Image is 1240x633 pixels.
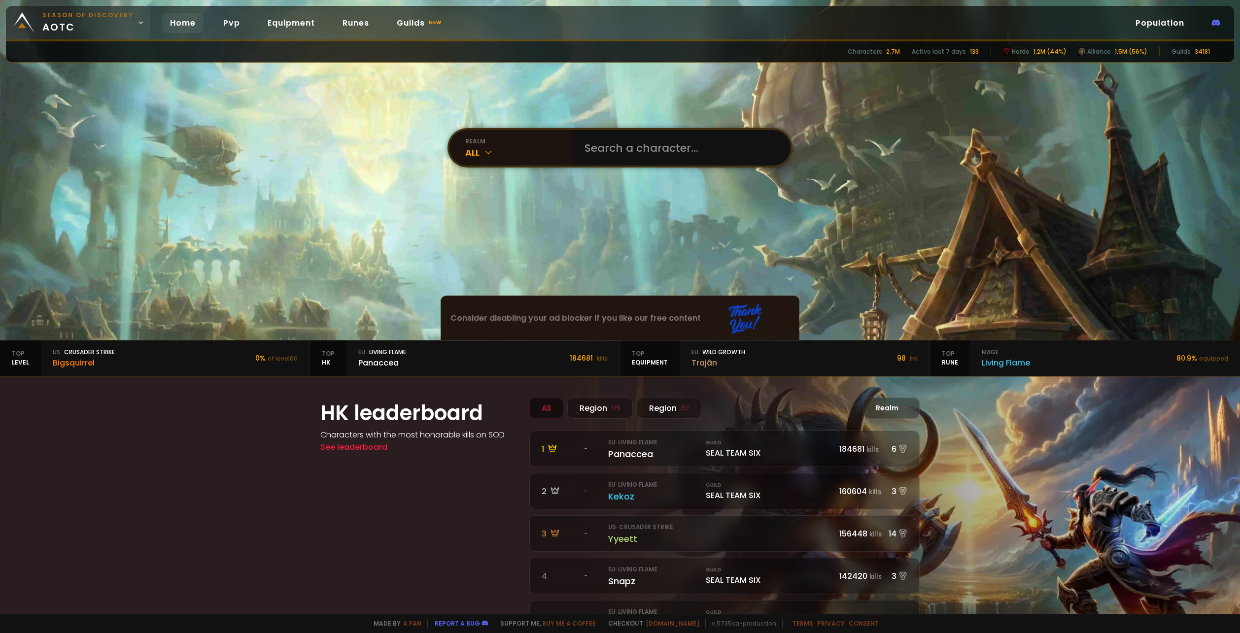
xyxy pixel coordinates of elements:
a: 2 -eu· Living FlameKekoz GuildSEAL TEAM SIX160604kills3 [529,473,920,509]
span: Top [12,349,29,358]
div: Living Flame [982,357,1030,369]
span: Support me, [494,619,596,628]
h1: HK leaderboard [320,398,517,429]
div: Alliance [1078,47,1111,56]
a: 3 -us· Crusader StrikeYyeett 156448kills14 [529,515,920,552]
small: us · Crusader Strike [608,523,673,531]
div: SEAL TEAM SIX [706,481,833,501]
a: Consent [849,619,879,628]
span: v. 5735ca - production [705,619,776,628]
div: Horde [1003,47,1030,56]
div: Living Flame [358,348,406,357]
div: 0 % [255,353,298,364]
span: Top [942,349,958,358]
a: Population [1128,13,1192,33]
span: - [584,529,587,538]
a: a fan [403,619,421,628]
small: ilvl [910,354,918,363]
div: SEAL TEAM SIX [706,439,833,459]
span: us [53,348,60,357]
a: 1 -eu· Living FlamePanaccea GuildSEAL TEAM SIX184681kills6 [529,431,920,467]
div: Snapz [608,574,700,588]
a: Terms [792,619,813,628]
span: - [584,444,587,453]
a: TopRunemageLiving Flame80.9%equipped [930,340,1240,376]
a: TopequipmenteuWild GrowthTrajân98 ilvl [620,340,930,376]
a: [DOMAIN_NAME] [646,619,699,628]
small: kills [869,530,882,539]
div: Trajân [691,357,745,369]
img: horde [1078,47,1085,56]
div: Kekoz [608,490,700,503]
div: 184681 [570,353,608,364]
span: 156448 [839,528,867,539]
div: 4 [542,570,578,582]
small: kills [869,572,882,581]
div: All [465,146,573,159]
div: 6 [882,443,907,455]
h4: Characters with the most honorable kills on SOD [320,429,517,441]
a: TopHKeuLiving FlamePanaccea184681 kills [310,340,620,376]
a: Guildsnew [389,13,451,33]
div: Panaccea [608,447,700,461]
small: kills [597,354,608,363]
span: Checkout [602,619,699,628]
div: 80.9 % [1176,353,1228,364]
span: mage [982,348,999,357]
div: 2 [542,485,578,498]
div: Guilds [1171,47,1191,56]
a: Pvp [215,13,248,33]
div: All [529,398,563,419]
input: Search a character... [579,130,779,166]
small: new [427,17,444,29]
div: 3 [882,485,907,498]
span: 160604 [839,486,867,497]
img: horde [1003,47,1010,56]
div: Crusader Strike [53,348,115,357]
div: Consider disabling your ad blocker if you like our free content [441,296,799,340]
span: eu [691,348,698,357]
div: 3 [882,570,907,582]
div: Active last 7 days [912,47,966,56]
div: Region [567,398,633,419]
span: - [584,571,587,580]
a: Buy me a coffee [542,619,596,628]
a: Home [162,13,204,33]
small: kills [866,445,879,454]
a: Season of Discoveryaotc [6,6,150,39]
div: equipment [620,340,680,376]
small: eu · Living Flame [608,481,657,489]
small: eu · Living Flame [608,608,657,616]
a: Runes [335,13,377,33]
span: 142420 [839,570,867,582]
span: aotc [42,11,134,34]
div: 1 [542,443,578,455]
div: 5 [542,612,578,625]
div: 2.7M [886,47,900,56]
div: Bigsquirrel [53,357,115,369]
span: Made by [368,619,421,628]
small: US [611,403,620,413]
a: 4 -eu· Living FlameSnapz GuildSEAL TEAM SIX142420kills3 [529,558,920,594]
div: 133 [970,47,979,56]
div: Wild Growth [691,348,745,357]
small: Guild [706,481,833,489]
small: EU [681,403,689,413]
small: Season of Discovery [42,11,134,20]
a: See leaderboard [320,441,387,453]
div: Exode [706,608,833,629]
div: 1.5M (56%) [1115,47,1147,56]
div: HK [310,340,346,376]
span: - [903,403,907,413]
div: Realm [863,398,920,419]
small: of level 60 [268,354,298,363]
small: Guild [706,566,833,574]
span: Top [322,349,335,358]
div: Panaccea [358,357,406,369]
small: eu · Living Flame [608,438,657,446]
small: equipped [1199,354,1228,363]
span: - [584,487,587,496]
div: Yyeett [608,532,700,545]
div: SEAL TEAM SIX [706,566,833,586]
small: eu · Living Flame [608,566,657,573]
